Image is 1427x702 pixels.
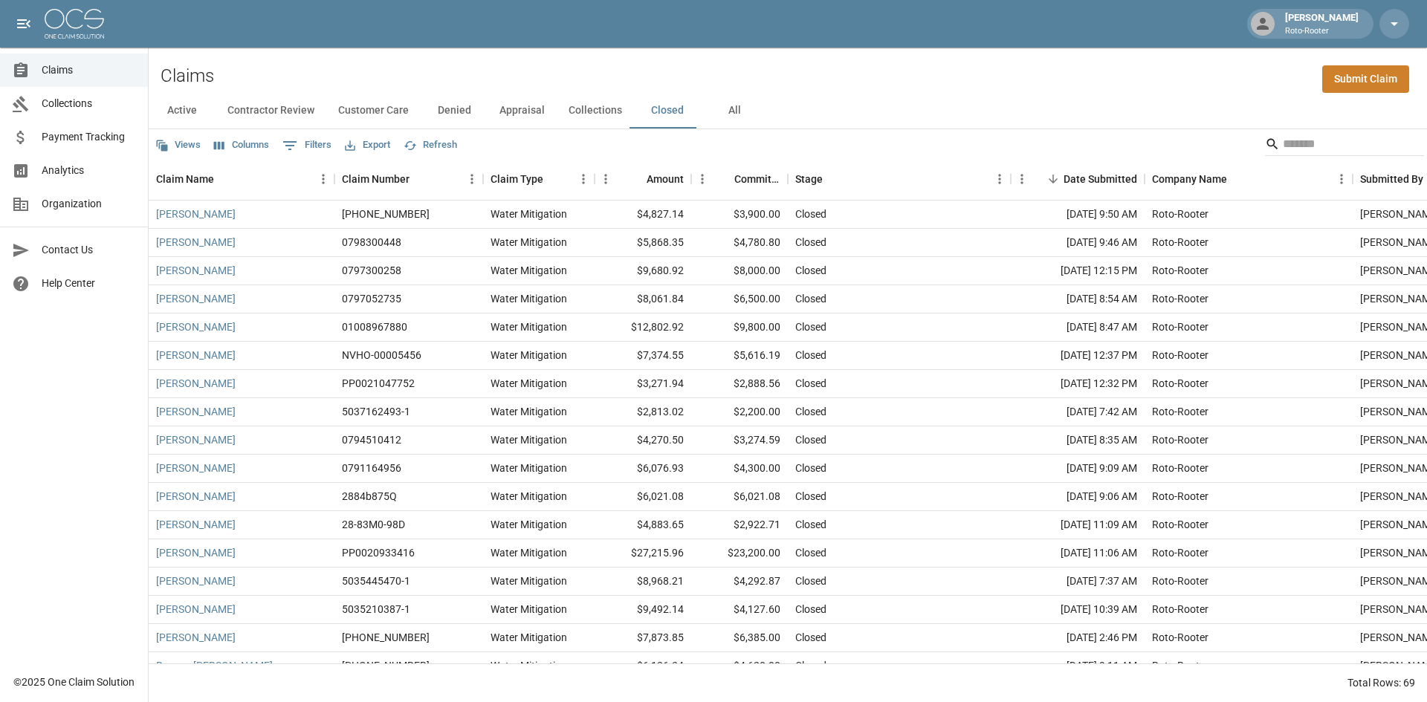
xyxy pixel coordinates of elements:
[691,624,788,652] div: $6,385.00
[595,511,691,539] div: $4,883.65
[149,93,1427,129] div: dynamic tabs
[342,319,407,334] div: 01008967880
[1152,658,1208,673] div: Roto-Rooter
[1152,461,1208,475] div: Roto-Rooter
[595,257,691,285] div: $9,680.92
[1152,573,1208,588] div: Roto-Rooter
[342,404,410,419] div: 5037162493-1
[334,158,483,200] div: Claim Number
[691,426,788,455] div: $3,274.59
[1011,511,1145,539] div: [DATE] 11:09 AM
[634,93,701,129] button: Closed
[214,169,235,189] button: Sort
[42,62,136,78] span: Claims
[691,455,788,483] div: $4,300.00
[795,630,826,645] div: Closed
[691,285,788,313] div: $6,500.00
[691,511,788,539] div: $2,922.71
[1011,483,1145,511] div: [DATE] 9:06 AM
[1347,675,1415,690] div: Total Rows: 69
[788,158,1011,200] div: Stage
[156,602,236,617] a: [PERSON_NAME]
[491,602,567,617] div: Water Mitigation
[1322,65,1409,93] a: Submit Claim
[1145,158,1353,200] div: Company Name
[795,517,826,532] div: Closed
[795,348,826,363] div: Closed
[341,134,394,157] button: Export
[557,93,634,129] button: Collections
[42,196,136,212] span: Organization
[1011,313,1145,342] div: [DATE] 8:47 AM
[491,158,543,200] div: Claim Type
[421,93,488,129] button: Denied
[156,630,236,645] a: [PERSON_NAME]
[1011,229,1145,257] div: [DATE] 9:46 AM
[1152,432,1208,447] div: Roto-Rooter
[691,342,788,370] div: $5,616.19
[400,134,461,157] button: Refresh
[342,207,430,221] div: 01-009-047876
[795,376,826,391] div: Closed
[45,9,104,39] img: ocs-logo-white-transparent.png
[491,348,567,363] div: Water Mitigation
[595,596,691,624] div: $9,492.14
[734,158,780,200] div: Committed Amount
[1265,132,1424,159] div: Search
[156,291,236,306] a: [PERSON_NAME]
[491,291,567,306] div: Water Mitigation
[1011,158,1145,200] div: Date Submitted
[691,483,788,511] div: $6,021.08
[491,263,567,278] div: Water Mitigation
[279,134,335,157] button: Show filters
[326,93,421,129] button: Customer Care
[491,545,567,560] div: Water Mitigation
[342,489,397,504] div: 2884b875Q
[491,376,567,391] div: Water Mitigation
[691,257,788,285] div: $8,000.00
[161,65,214,87] h2: Claims
[1152,207,1208,221] div: Roto-Rooter
[795,573,826,588] div: Closed
[595,201,691,229] div: $4,827.14
[1152,235,1208,250] div: Roto-Rooter
[1152,376,1208,391] div: Roto-Rooter
[691,596,788,624] div: $4,127.60
[342,235,401,250] div: 0798300448
[795,432,826,447] div: Closed
[149,93,216,129] button: Active
[1152,319,1208,334] div: Roto-Rooter
[42,242,136,258] span: Contact Us
[691,229,788,257] div: $4,780.80
[1279,10,1365,37] div: [PERSON_NAME]
[342,158,410,200] div: Claim Number
[42,163,136,178] span: Analytics
[156,517,236,532] a: [PERSON_NAME]
[156,545,236,560] a: [PERSON_NAME]
[156,348,236,363] a: [PERSON_NAME]
[152,134,204,157] button: Views
[42,96,136,111] span: Collections
[595,370,691,398] div: $3,271.94
[691,158,788,200] div: Committed Amount
[483,158,595,200] div: Claim Type
[795,263,826,278] div: Closed
[595,539,691,568] div: $27,215.96
[9,9,39,39] button: open drawer
[342,602,410,617] div: 5035210387-1
[1152,517,1208,532] div: Roto-Rooter
[691,398,788,426] div: $2,200.00
[156,658,273,673] a: Banger, [PERSON_NAME]
[691,370,788,398] div: $2,888.56
[1152,630,1208,645] div: Roto-Rooter
[988,168,1011,190] button: Menu
[156,461,236,475] a: [PERSON_NAME]
[1011,285,1145,313] div: [DATE] 8:54 AM
[410,169,430,189] button: Sort
[795,658,826,673] div: Closed
[1011,342,1145,370] div: [DATE] 12:37 PM
[1152,348,1208,363] div: Roto-Rooter
[691,539,788,568] div: $23,200.00
[491,489,567,504] div: Water Mitigation
[1011,455,1145,483] div: [DATE] 9:09 AM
